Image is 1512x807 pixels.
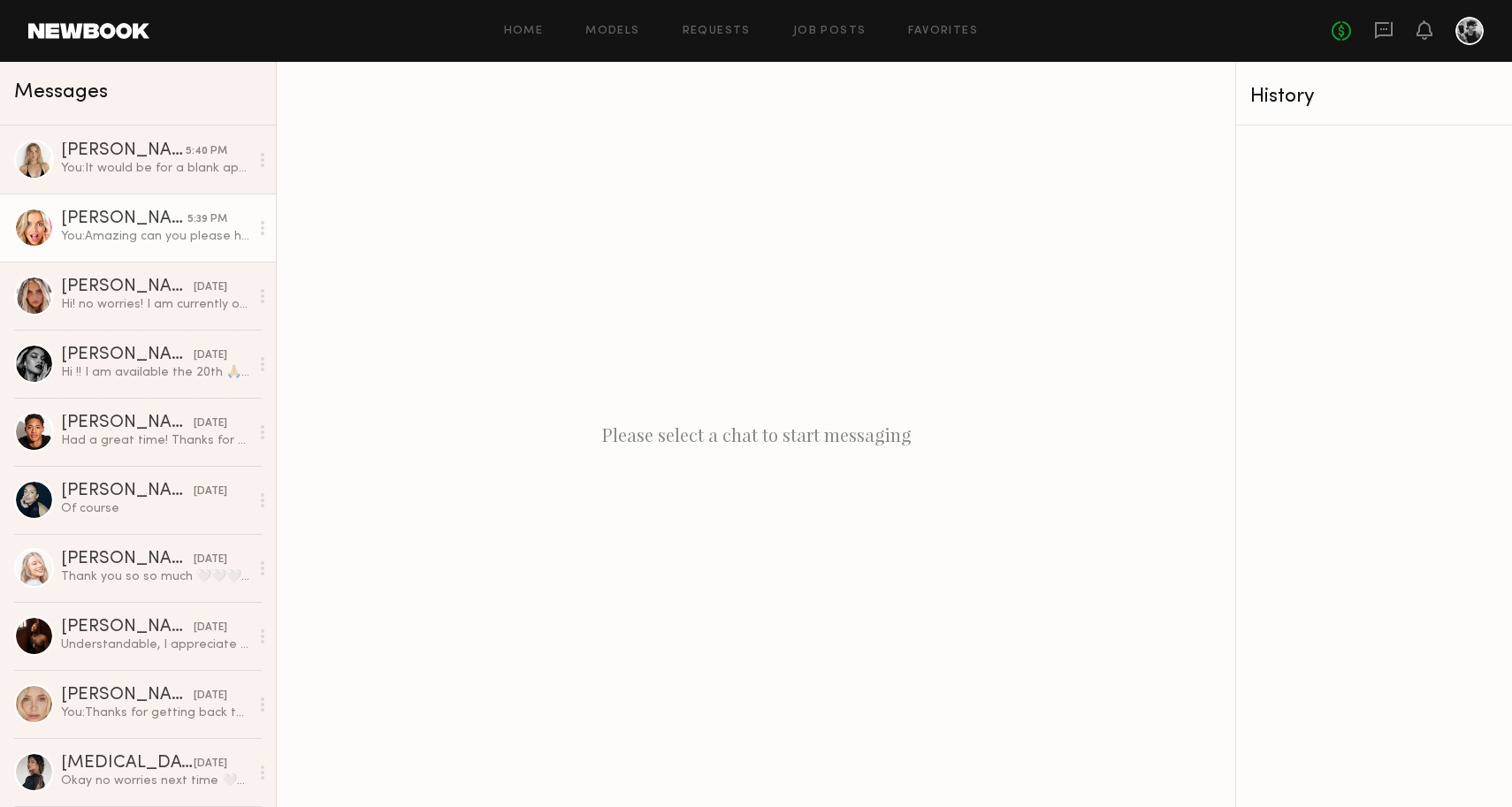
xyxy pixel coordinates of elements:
[61,568,249,585] div: Thank you so so much 🤍🤍🤍🙏🏼
[61,296,249,313] div: Hi! no worries! I am currently out of town in the midwest for a campaign but I should be back in ...
[194,620,227,636] div: [DATE]
[61,415,194,432] div: [PERSON_NAME]
[61,619,194,636] div: [PERSON_NAME]
[61,636,249,653] div: Understandable, I appreciate the opportunity! Reach out if you ever need a [DEMOGRAPHIC_DATA] mod...
[194,415,227,432] div: [DATE]
[61,160,249,177] div: You: It would be for a blank apparel company called smart blanks
[194,552,227,568] div: [DATE]
[793,26,867,37] a: Job Posts
[194,688,227,704] div: [DATE]
[61,551,194,568] div: [PERSON_NAME]
[61,346,194,364] div: [PERSON_NAME]
[61,364,249,381] div: Hi !! I am available the 20th 🙏🏼💫
[194,347,227,364] div: [DATE]
[186,143,227,160] div: 5:40 PM
[61,483,194,500] div: [PERSON_NAME]
[61,228,249,245] div: You: Amazing can you please hold the date for me
[683,26,751,37] a: Requests
[61,142,186,160] div: [PERSON_NAME]
[61,210,187,228] div: [PERSON_NAME]
[194,279,227,296] div: [DATE]
[504,26,544,37] a: Home
[187,211,227,228] div: 5:39 PM
[61,500,249,517] div: Of course
[585,26,639,37] a: Models
[14,82,108,103] span: Messages
[908,26,978,37] a: Favorites
[1250,87,1498,107] div: History
[194,756,227,773] div: [DATE]
[277,62,1235,807] div: Please select a chat to start messaging
[61,278,194,296] div: [PERSON_NAME]
[61,704,249,721] div: You: Thanks for getting back to me! I'll definitely be reaching out in the future.
[61,432,249,449] div: Had a great time! Thanks for having me!
[61,755,194,773] div: [MEDICAL_DATA][PERSON_NAME]
[61,773,249,789] div: Okay no worries next time 🤍🤍
[194,483,227,500] div: [DATE]
[61,687,194,704] div: [PERSON_NAME]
